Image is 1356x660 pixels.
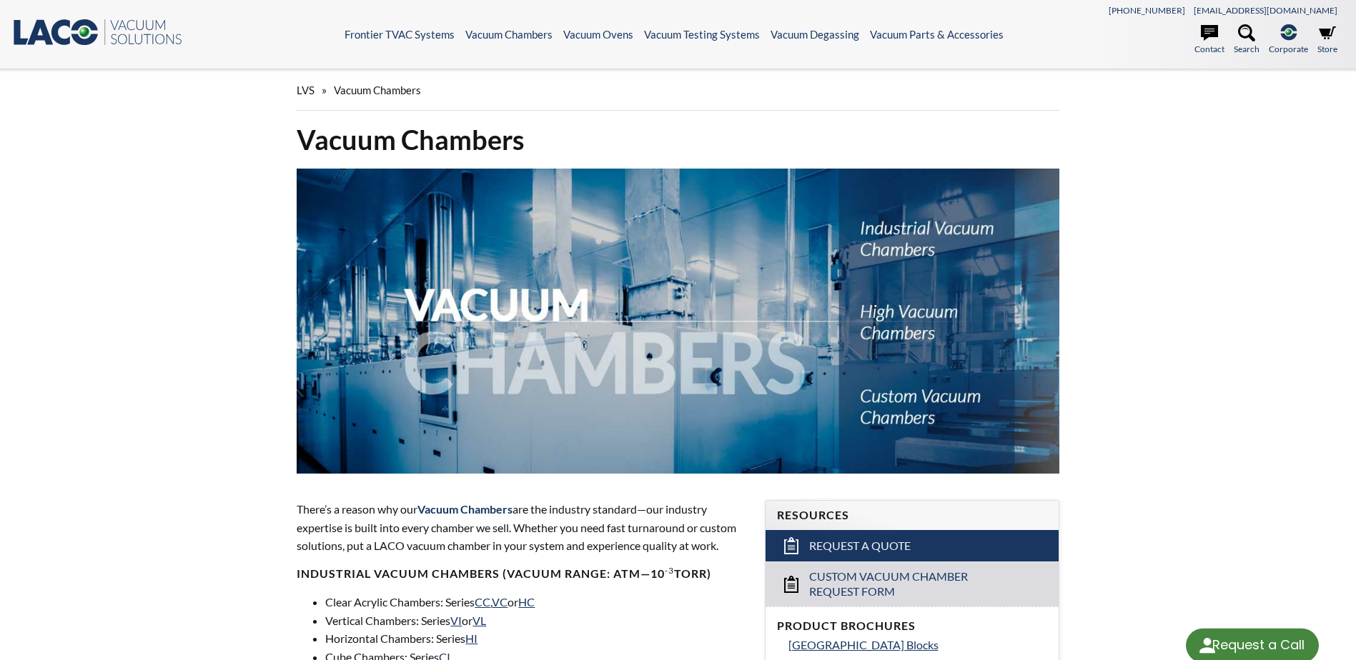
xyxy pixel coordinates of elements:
a: Custom Vacuum Chamber Request Form [766,561,1059,606]
a: VI [450,614,462,627]
a: HC [518,595,535,609]
sup: -3 [665,565,674,576]
li: Vertical Chambers: Series or [325,611,747,630]
a: [PHONE_NUMBER] [1109,5,1185,16]
a: HI [465,631,477,645]
img: Vacuum Chambers [297,169,1059,474]
span: [GEOGRAPHIC_DATA] Blocks [788,638,939,651]
a: Contact [1194,24,1224,56]
a: Vacuum Chambers [465,28,553,41]
a: Vacuum Parts & Accessories [870,28,1004,41]
a: CC [475,595,490,609]
a: VC [492,595,508,609]
a: Vacuum Ovens [563,28,633,41]
a: Request a Quote [766,530,1059,561]
h1: Vacuum Chambers [297,122,1059,157]
p: There’s a reason why our are the industry standard—our industry expertise is built into every cha... [297,500,747,555]
li: Horizontal Chambers: Series [325,629,747,648]
img: round button [1196,634,1219,657]
span: Vacuum Chambers [334,84,421,96]
h4: Product Brochures [777,619,1047,634]
a: Search [1234,24,1260,56]
div: » [297,70,1059,111]
span: Corporate [1269,42,1308,56]
span: Vacuum Chambers [417,502,513,516]
a: Vacuum Testing Systems [644,28,760,41]
a: Vacuum Degassing [771,28,859,41]
a: [GEOGRAPHIC_DATA] Blocks [788,636,1047,654]
a: Store [1317,24,1337,56]
a: Frontier TVAC Systems [345,28,455,41]
span: LVS [297,84,315,96]
span: Request a Quote [809,539,911,554]
a: VL [472,614,486,627]
a: [EMAIL_ADDRESS][DOMAIN_NAME] [1194,5,1337,16]
h4: Resources [777,508,1047,523]
li: Clear Acrylic Chambers: Series , or [325,593,747,611]
span: Custom Vacuum Chamber Request Form [809,569,1016,599]
h4: Industrial Vacuum Chambers (vacuum range: atm—10 Torr) [297,566,747,581]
